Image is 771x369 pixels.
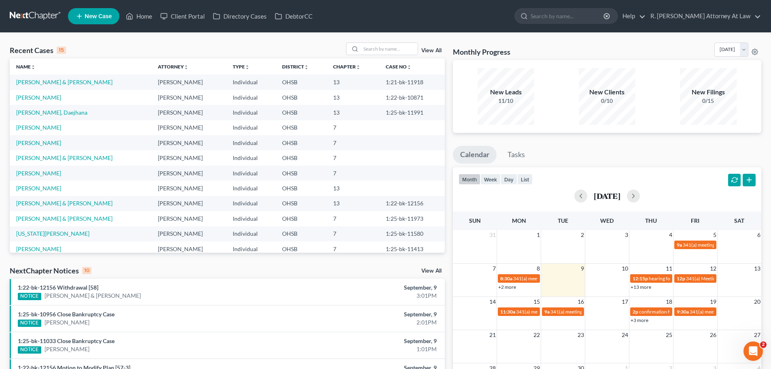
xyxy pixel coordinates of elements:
i: unfold_more [184,65,189,70]
td: [PERSON_NAME] [151,150,226,165]
td: [PERSON_NAME] [151,196,226,211]
a: Attorneyunfold_more [158,64,189,70]
span: 22 [533,330,541,340]
span: 18 [665,297,673,307]
span: 20 [753,297,761,307]
span: 17 [621,297,629,307]
td: Individual [226,166,276,181]
td: OHSB [276,226,327,241]
button: day [501,174,517,185]
a: View All [421,48,442,53]
a: [PERSON_NAME], Daejhana [16,109,87,116]
td: 13 [327,196,379,211]
td: [PERSON_NAME] [151,226,226,241]
span: 341(a) meeting for [PERSON_NAME] [550,309,629,315]
td: 7 [327,150,379,165]
td: 7 [327,166,379,181]
td: 13 [327,105,379,120]
span: 341(a) meeting for [PERSON_NAME] [516,309,594,315]
div: September, 9 [302,284,437,292]
a: Home [122,9,156,23]
td: [PERSON_NAME] [151,135,226,150]
span: 27 [753,330,761,340]
td: OHSB [276,241,327,256]
span: 341(a) meeting for [PERSON_NAME] [513,275,591,282]
div: New Clients [579,87,635,97]
td: 1:25-bk-11580 [379,226,445,241]
span: 12p [677,275,685,282]
div: New Leads [478,87,534,97]
span: 8 [536,264,541,273]
a: Client Portal [156,9,209,23]
a: [PERSON_NAME] & [PERSON_NAME] [16,79,113,85]
td: [PERSON_NAME] [151,181,226,196]
a: Nameunfold_more [16,64,36,70]
a: DebtorCC [271,9,316,23]
span: 2 [760,341,767,348]
span: Thu [645,217,657,224]
div: 15 [57,47,66,54]
span: 19 [709,297,717,307]
a: 1:22-bk-12156 Withdrawal [58] [18,284,98,291]
span: 341(a) Meeting for [PERSON_NAME] [686,275,765,282]
button: list [517,174,533,185]
td: [PERSON_NAME] [151,241,226,256]
a: [PERSON_NAME] [16,185,61,192]
input: Search by name... [361,43,418,55]
a: [PERSON_NAME] & [PERSON_NAME] [45,292,141,300]
i: unfold_more [356,65,361,70]
div: 10 [82,267,91,274]
td: OHSB [276,90,327,105]
td: OHSB [276,120,327,135]
i: unfold_more [245,65,250,70]
td: OHSB [276,75,327,90]
td: [PERSON_NAME] [151,166,226,181]
td: OHSB [276,105,327,120]
td: Individual [226,75,276,90]
a: [PERSON_NAME] [45,345,89,353]
a: +3 more [631,317,648,323]
a: Help [618,9,646,23]
td: [PERSON_NAME] [151,75,226,90]
span: Mon [512,217,526,224]
td: OHSB [276,181,327,196]
a: Tasks [500,146,532,164]
span: 9:30a [677,309,689,315]
span: hearing for [PERSON_NAME] [649,275,711,282]
span: 10 [621,264,629,273]
span: 7 [492,264,497,273]
a: Directory Cases [209,9,271,23]
span: 9a [544,309,550,315]
td: 13 [327,181,379,196]
a: View All [421,268,442,274]
div: September, 9 [302,337,437,345]
span: 8:30a [500,275,512,282]
a: [PERSON_NAME] [16,245,61,252]
i: unfold_more [31,65,36,70]
span: 3 [624,230,629,240]
td: 1:25-bk-11973 [379,211,445,226]
a: 1:25-bk-10956 Close Bankruptcy Case [18,311,115,318]
span: 6 [756,230,761,240]
button: month [459,174,480,185]
span: 9 [580,264,585,273]
td: 1:21-bk-11918 [379,75,445,90]
a: Chapterunfold_more [333,64,361,70]
span: 9a [677,242,682,248]
span: 1 [536,230,541,240]
a: R. [PERSON_NAME] Attorney At Law [646,9,761,23]
span: 12:15p [633,275,648,282]
td: Individual [226,135,276,150]
span: 15 [533,297,541,307]
span: 14 [489,297,497,307]
i: unfold_more [407,65,412,70]
a: [PERSON_NAME] [45,318,89,326]
span: Sat [734,217,744,224]
div: 3:01PM [302,292,437,300]
span: 23 [577,330,585,340]
td: 13 [327,90,379,105]
span: 2p [633,309,638,315]
td: 13 [327,75,379,90]
a: [PERSON_NAME] & [PERSON_NAME] [16,200,113,207]
a: [PERSON_NAME] [16,94,61,101]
